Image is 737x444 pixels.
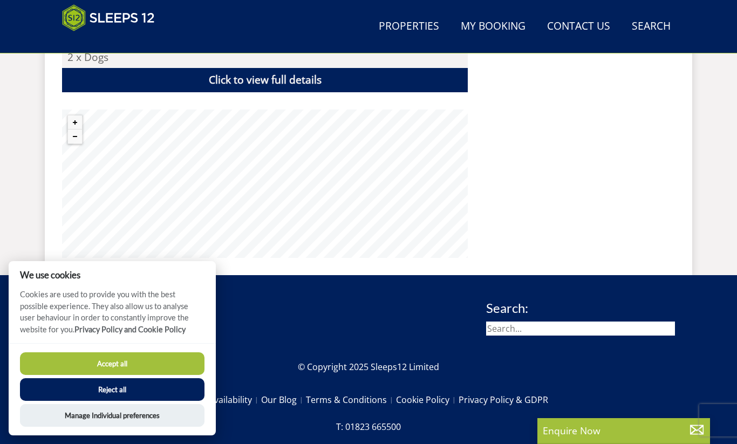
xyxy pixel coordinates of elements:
[543,15,615,39] a: Contact Us
[68,129,82,144] button: Zoom out
[306,391,396,409] a: Terms & Conditions
[68,115,82,129] button: Zoom in
[486,322,675,336] input: Search...
[62,4,155,31] img: Sleeps 12
[62,47,257,68] li: 2 x Dogs
[9,289,216,343] p: Cookies are used to provide you with the best possible experience. They also allow us to analyse ...
[627,15,675,39] a: Search
[20,378,204,401] button: Reject all
[336,418,401,436] a: T: 01823 665500
[57,38,170,47] iframe: Customer reviews powered by Trustpilot
[20,404,204,427] button: Manage Individual preferences
[62,360,675,373] p: © Copyright 2025 Sleeps12 Limited
[374,15,443,39] a: Properties
[20,352,204,375] button: Accept all
[261,391,306,409] a: Our Blog
[459,391,548,409] a: Privacy Policy & GDPR
[62,110,468,258] canvas: Map
[543,423,705,438] p: Enquire Now
[189,391,261,409] a: Late Availability
[486,301,675,315] h3: Search:
[74,325,186,334] a: Privacy Policy and Cookie Policy
[396,391,459,409] a: Cookie Policy
[456,15,530,39] a: My Booking
[62,68,468,92] a: Click to view full details
[9,270,216,280] h2: We use cookies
